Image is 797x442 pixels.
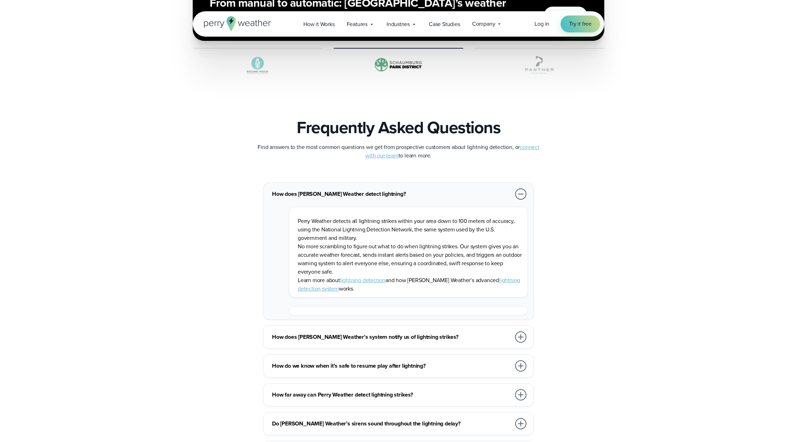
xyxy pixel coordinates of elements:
[298,217,522,242] p: Perry Weather detects all lightning strikes within your area down to 100 meters of accuracy, usin...
[272,190,511,198] h3: How does [PERSON_NAME] Weather detect lightning?
[555,11,570,19] span: Watch
[297,17,341,31] a: How it Works
[544,6,587,24] button: Watch
[561,15,600,32] a: Try it free
[535,20,549,28] a: Log in
[303,20,335,29] span: How it Works
[340,276,385,284] a: lightning detection
[272,391,511,399] h3: How far away can Perry Weather detect lightning strikes?
[272,362,511,370] h3: How do we know when it’s safe to resume play after lightning?
[298,242,522,276] p: No more scrambling to figure out what to do when lightning strikes. Our system gives you an accur...
[297,118,500,137] h2: Frequently Asked Questions
[429,20,460,29] span: Case Studies
[387,20,410,29] span: Industries
[272,333,511,341] h3: How does [PERSON_NAME] Weather’s system notify us of lightning strikes?
[193,54,322,75] img: Round Rock ISD Logo
[475,54,604,75] img: Panther-National.svg
[472,20,495,28] span: Company
[365,143,539,160] a: connect with our team
[272,419,511,428] h3: Do [PERSON_NAME] Weather’s sirens sound throughout the lightning delay?
[298,276,522,293] p: Learn more about and how [PERSON_NAME] Weather’s advanced works.
[347,20,367,29] span: Features
[334,54,463,75] img: Schaumburg-Park-District-1.svg
[298,276,520,293] a: lightning detection system
[569,20,592,28] span: Try it free
[258,143,539,160] p: Find answers to the most common questions we get from prospective customers about lightning detec...
[423,17,466,31] a: Case Studies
